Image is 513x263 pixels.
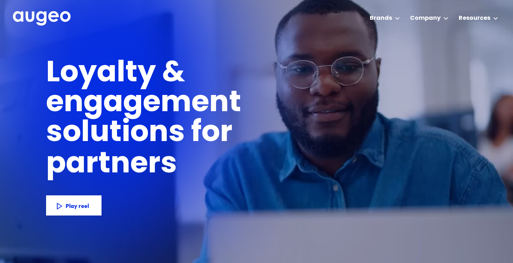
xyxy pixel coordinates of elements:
[46,150,224,180] h1: partners
[46,195,102,216] a: Play reel
[46,59,357,149] h1: Loyalty & engagement solutions for
[410,14,441,23] div: Company
[13,11,71,26] img: Augeo's full logo in white.
[370,14,392,23] div: Brands
[13,11,71,26] a: home
[459,14,490,23] div: Resources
